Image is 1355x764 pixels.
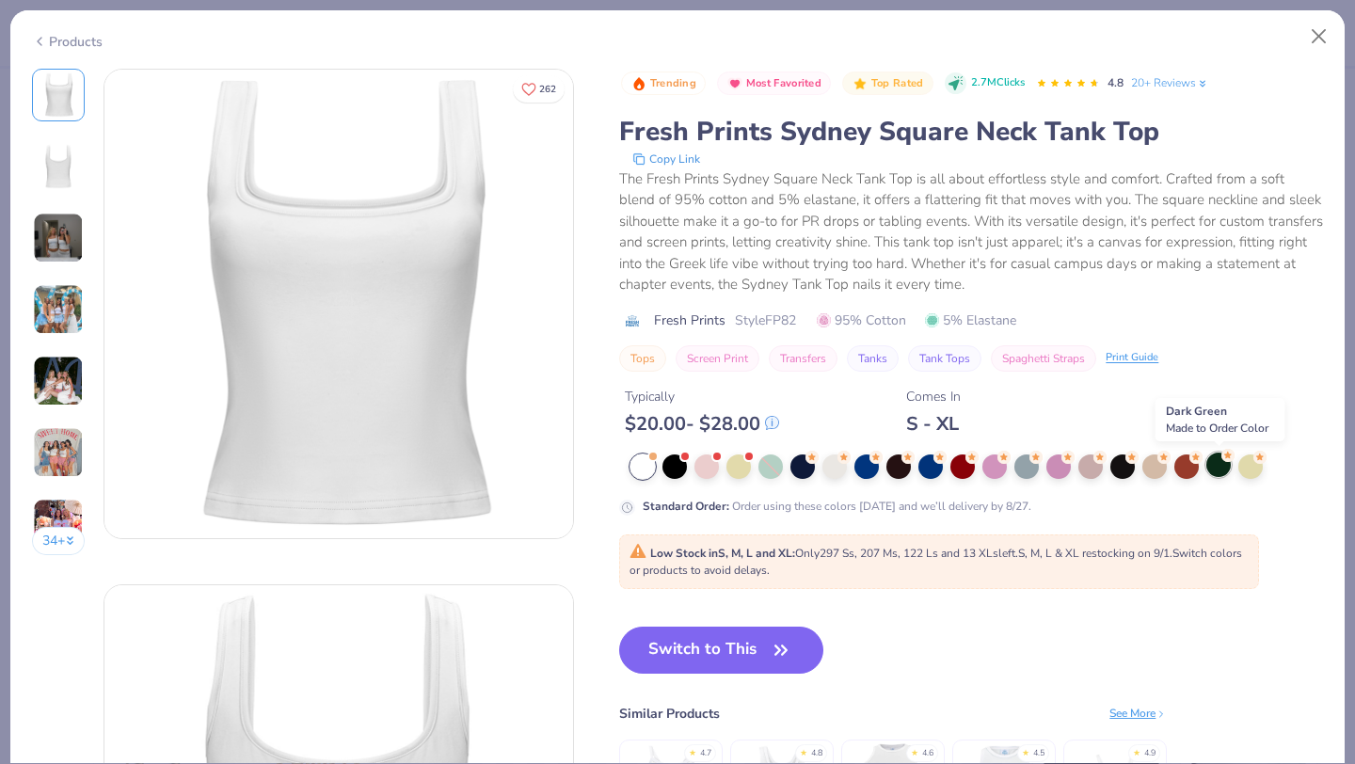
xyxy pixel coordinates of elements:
[1036,69,1100,99] div: 4.8 Stars
[625,412,779,436] div: $ 20.00 - $ 28.00
[971,75,1025,91] span: 2.7M Clicks
[811,747,822,760] div: 4.8
[1106,350,1158,366] div: Print Guide
[727,76,742,91] img: Most Favorited sort
[769,345,837,372] button: Transfers
[643,499,729,514] strong: Standard Order :
[630,546,1242,578] span: Only 297 Ss, 207 Ms, 122 Ls and 13 XLs left. S, M, L & XL restocking on 9/1. Switch colors or pro...
[1033,747,1044,760] div: 4.5
[650,78,696,88] span: Trending
[33,284,84,335] img: User generated content
[676,345,759,372] button: Screen Print
[32,32,103,52] div: Products
[1301,19,1337,55] button: Close
[539,85,556,94] span: 262
[104,70,573,538] img: Front
[32,527,86,555] button: 34+
[1144,747,1156,760] div: 4.9
[800,747,807,755] div: ★
[621,72,706,96] button: Badge Button
[906,387,961,406] div: Comes In
[643,498,1031,515] div: Order using these colors [DATE] and we’ll delivery by 8/27.
[619,114,1323,150] div: Fresh Prints Sydney Square Neck Tank Top
[631,76,646,91] img: Trending sort
[853,76,868,91] img: Top Rated sort
[619,704,720,724] div: Similar Products
[911,747,918,755] div: ★
[925,310,1016,330] span: 5% Elastane
[735,310,796,330] span: Style FP82
[1108,75,1124,90] span: 4.8
[1166,421,1268,436] span: Made to Order Color
[625,387,779,406] div: Typically
[627,150,706,168] button: copy to clipboard
[1156,398,1285,441] div: Dark Green
[33,213,84,263] img: User generated content
[1109,705,1167,722] div: See More
[1133,747,1140,755] div: ★
[654,310,725,330] span: Fresh Prints
[991,345,1096,372] button: Spaghetti Straps
[717,72,831,96] button: Badge Button
[817,310,906,330] span: 95% Cotton
[619,313,645,328] img: brand logo
[33,427,84,478] img: User generated content
[906,412,961,436] div: S - XL
[1131,74,1209,91] a: 20+ Reviews
[619,627,823,674] button: Switch to This
[700,747,711,760] div: 4.7
[871,78,924,88] span: Top Rated
[36,72,81,118] img: Front
[689,747,696,755] div: ★
[922,747,933,760] div: 4.6
[842,72,933,96] button: Badge Button
[1022,747,1029,755] div: ★
[513,75,565,103] button: Like
[36,144,81,189] img: Back
[33,356,84,406] img: User generated content
[619,345,666,372] button: Tops
[619,168,1323,295] div: The Fresh Prints Sydney Square Neck Tank Top is all about effortless style and comfort. Crafted f...
[33,499,84,549] img: User generated content
[908,345,981,372] button: Tank Tops
[650,546,795,561] strong: Low Stock in S, M, L and XL :
[746,78,821,88] span: Most Favorited
[847,345,899,372] button: Tanks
